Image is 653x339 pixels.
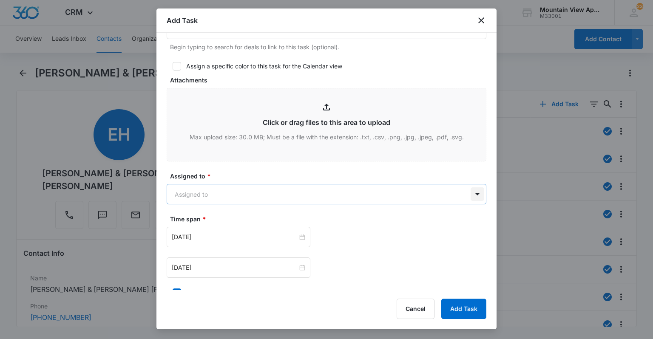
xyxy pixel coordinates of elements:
div: Assign a specific color to this task for the Calendar view [186,62,342,71]
button: Add Task [441,299,486,319]
div: This is an all day event [186,288,250,297]
input: May 16, 2023 [172,263,298,272]
p: Begin typing to search for deals to link to this task (optional). [170,42,486,51]
h1: Add Task [167,15,198,25]
label: Assigned to [170,172,490,181]
label: Attachments [170,76,490,85]
label: Time span [170,215,490,223]
input: May 16, 2023 [172,232,298,242]
button: Cancel [397,299,434,319]
button: close [476,15,486,25]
